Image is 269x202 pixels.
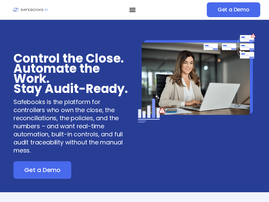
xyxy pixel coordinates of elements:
span: Get a Demo [24,167,61,173]
span: Get a Demo [218,6,249,13]
h3: Control the Close. Automate the Work. Stay Audit-Ready. [13,54,131,94]
a: Get a Demo [13,161,71,179]
button: Menu Toggle [129,6,136,13]
img: Safebooks for Controllers 1 [138,33,256,123]
p: Safebooks is the platform for controllers who own the close, the reconciliations, the policies, a... [13,98,131,155]
nav: Menu [58,6,207,13]
a: Get a Demo [207,2,260,17]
